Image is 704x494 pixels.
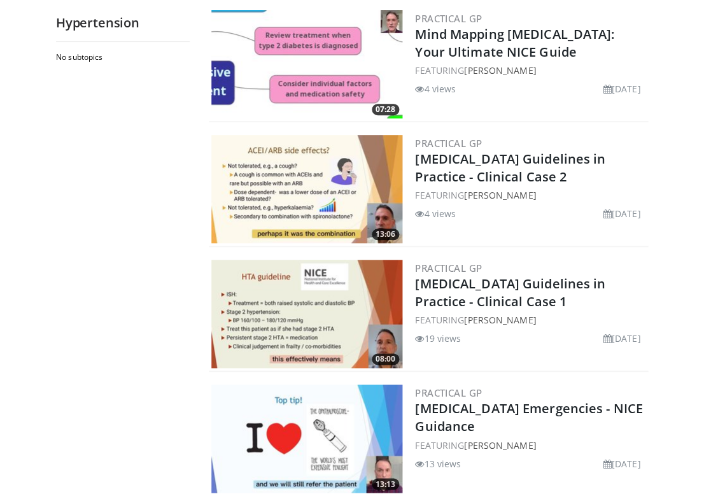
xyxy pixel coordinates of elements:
[415,137,482,150] a: Practical GP
[464,314,536,326] a: [PERSON_NAME]
[415,400,642,435] a: [MEDICAL_DATA] Emergencies - NICE Guidance
[56,52,187,62] h2: No subtopics
[415,313,645,327] div: FEATURING
[415,275,605,310] a: [MEDICAL_DATA] Guidelines in Practice - Clinical Case 1
[464,189,536,201] a: [PERSON_NAME]
[372,478,399,490] span: 13:13
[415,262,482,274] a: Practical GP
[415,64,645,77] div: FEATURING
[372,353,399,365] span: 08:00
[211,135,402,243] img: 6bd22b7f-46e0-4aca-8942-f414c3b43540.300x170_q85_crop-smart_upscale.jpg
[415,188,645,202] div: FEATURING
[211,135,402,243] a: 13:06
[415,25,614,60] a: Mind Mapping [MEDICAL_DATA]: Your Ultimate NICE Guide
[372,104,399,115] span: 07:28
[415,438,645,451] div: FEATURING
[603,82,640,95] li: [DATE]
[415,386,482,399] a: Practical GP
[415,207,456,220] li: 4 views
[603,207,640,220] li: [DATE]
[56,15,190,31] h2: Hypertension
[211,260,402,368] a: 08:00
[415,12,482,25] a: Practical GP
[603,332,640,345] li: [DATE]
[211,385,402,493] img: 0de4e2b0-5251-4965-a361-5000c466cd71.300x170_q85_crop-smart_upscale.jpg
[415,332,461,345] li: 19 views
[211,260,402,368] img: 43bb96bb-4921-4248-a9b9-a98c0d1eaa9f.300x170_q85_crop-smart_upscale.jpg
[464,439,536,451] a: [PERSON_NAME]
[464,64,536,76] a: [PERSON_NAME]
[211,10,402,118] img: 6532b938-2b1c-4fa0-bc4c-55ea46ddcc52.300x170_q85_crop-smart_upscale.jpg
[415,150,605,185] a: [MEDICAL_DATA] Guidelines in Practice - Clinical Case 2
[211,385,402,493] a: 13:13
[211,10,402,118] a: 07:28
[372,229,399,240] span: 13:06
[603,456,640,470] li: [DATE]
[415,82,456,95] li: 4 views
[415,456,461,470] li: 13 views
